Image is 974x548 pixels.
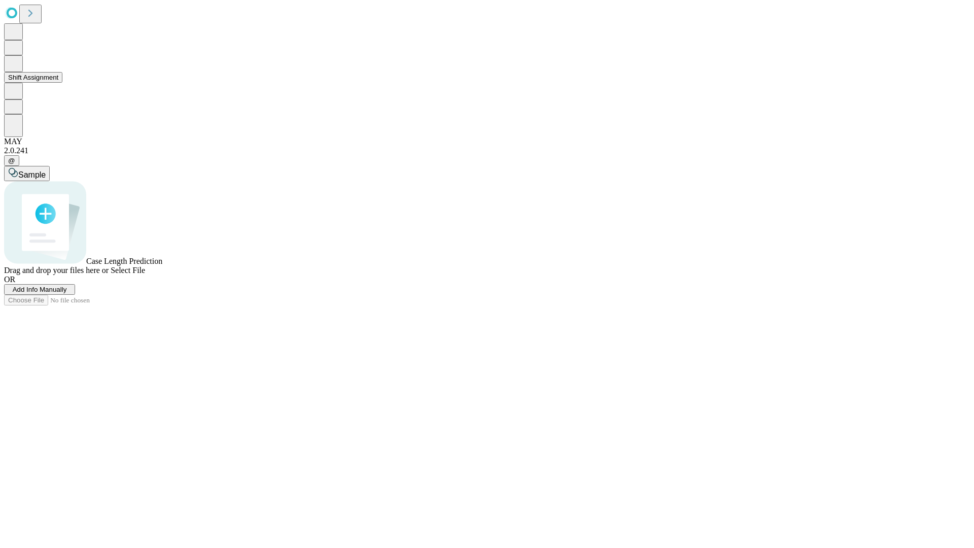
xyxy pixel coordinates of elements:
[4,266,109,275] span: Drag and drop your files here or
[4,284,75,295] button: Add Info Manually
[111,266,145,275] span: Select File
[4,146,970,155] div: 2.0.241
[86,257,162,265] span: Case Length Prediction
[4,166,50,181] button: Sample
[18,170,46,179] span: Sample
[13,286,67,293] span: Add Info Manually
[8,157,15,164] span: @
[4,72,62,83] button: Shift Assignment
[4,155,19,166] button: @
[4,275,15,284] span: OR
[4,137,970,146] div: MAY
